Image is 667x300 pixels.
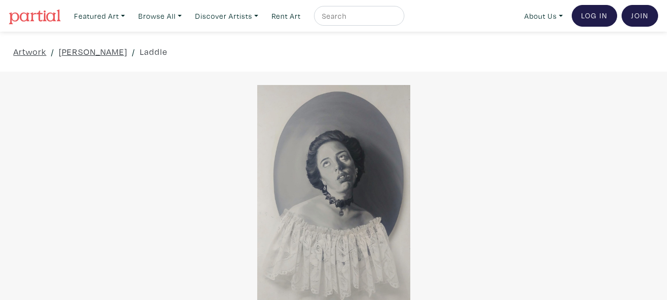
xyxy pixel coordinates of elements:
[572,5,617,27] a: Log In
[191,6,263,26] a: Discover Artists
[622,5,658,27] a: Join
[140,45,167,58] a: Laddle
[321,10,395,22] input: Search
[59,45,127,58] a: [PERSON_NAME]
[520,6,567,26] a: About Us
[51,45,54,58] span: /
[132,45,135,58] span: /
[70,6,129,26] a: Featured Art
[13,45,46,58] a: Artwork
[134,6,186,26] a: Browse All
[267,6,305,26] a: Rent Art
